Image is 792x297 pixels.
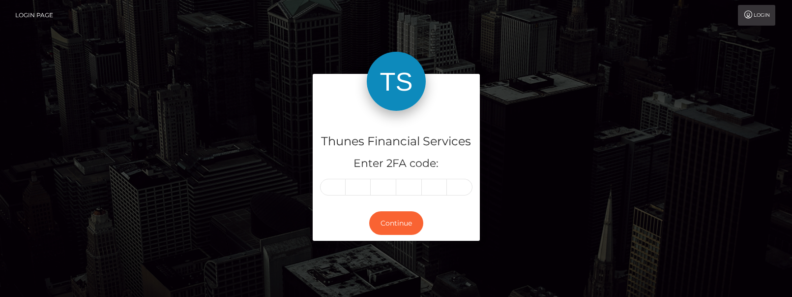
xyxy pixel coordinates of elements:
h5: Enter 2FA code: [320,156,472,171]
button: Continue [369,211,423,235]
h4: Thunes Financial Services [320,133,472,150]
a: Login [738,5,775,26]
a: Login Page [15,5,53,26]
img: Thunes Financial Services [367,52,426,111]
